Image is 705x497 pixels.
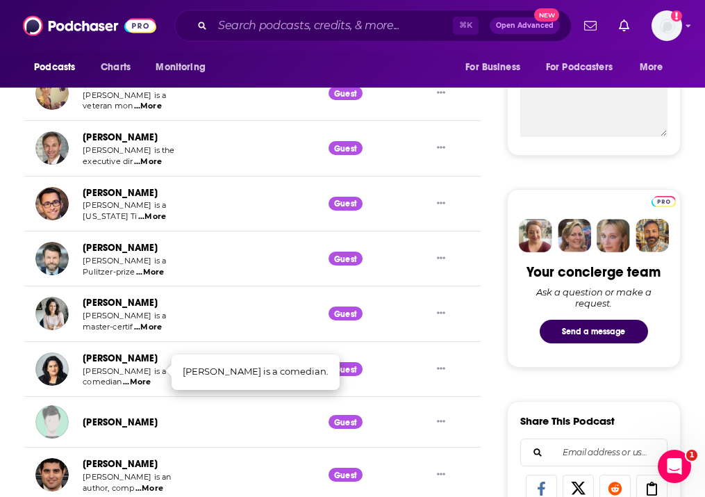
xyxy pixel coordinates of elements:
span: ...More [134,101,162,112]
button: Show More Button [431,196,451,211]
span: [PERSON_NAME] is a comedian. [183,366,329,377]
button: Show More Button [431,415,451,430]
button: Send a message [540,320,648,343]
div: Guest [329,141,363,155]
h3: Share This Podcast [520,414,615,427]
div: Guest [329,307,363,320]
span: Pulitzer-prize [83,267,135,277]
span: ⌘ K [453,17,479,35]
span: [PERSON_NAME] is a [83,200,166,210]
span: Charts [101,58,131,77]
div: Ask a question or make a request. [520,286,667,309]
span: [PERSON_NAME] is an [83,472,171,482]
a: [PERSON_NAME] [83,187,158,199]
button: open menu [146,54,223,81]
div: Guest [329,415,363,429]
span: veteran mon [83,101,133,111]
button: Open AdvancedNew [490,17,560,34]
a: [PERSON_NAME] [83,352,158,364]
span: [PERSON_NAME] is the [83,145,174,155]
span: [PERSON_NAME] is a [83,256,166,266]
span: More [640,58,663,77]
span: [PERSON_NAME] is a [83,90,166,100]
span: ...More [134,156,162,168]
span: ...More [138,211,166,222]
a: Charts [92,54,139,81]
button: open menu [24,54,93,81]
img: Sydney Profile [519,219,552,252]
img: User Profile [652,10,682,41]
span: Open Advanced [496,22,554,29]
div: Search followers [520,439,667,466]
span: ...More [123,377,151,388]
button: open menu [630,54,681,81]
span: ...More [134,322,162,333]
button: Show More Button [431,361,451,376]
input: Email address or username... [532,439,656,466]
button: Show More Button [431,86,451,101]
span: master-certif [83,322,133,332]
button: open menu [456,54,538,81]
a: Show notifications dropdown [579,14,602,38]
img: Peter Bergman [35,131,69,165]
span: comedian [83,377,122,386]
a: Show notifications dropdown [613,14,635,38]
button: Show More Button [431,307,451,321]
div: Guest [329,468,363,482]
a: [PERSON_NAME] [83,297,158,309]
button: open menu [537,54,633,81]
img: Podchaser - Follow, Share and Rate Podcasts [23,13,156,39]
iframe: Intercom live chat [658,450,691,483]
img: Podchaser Pro [652,196,676,207]
div: Your concierge team [526,263,661,281]
button: Show profile menu [652,10,682,41]
span: Podcasts [34,58,75,77]
div: Search podcasts, credits, & more... [174,10,572,42]
img: Sami Wunder [35,405,69,439]
span: [PERSON_NAME] is a [83,311,166,320]
a: [PERSON_NAME] [83,131,158,143]
img: Emma Johnson [35,76,69,110]
button: Show More Button [431,252,451,266]
span: Logged in as EMPerfect [652,10,682,41]
div: Guest [329,197,363,211]
button: Show More Button [431,141,451,156]
span: Monitoring [156,58,205,77]
a: [PERSON_NAME] [83,76,158,88]
a: [PERSON_NAME] [83,458,158,470]
div: Guest [329,86,363,100]
img: Charles Duhigg [35,242,69,275]
img: Barbara Profile [558,219,591,252]
img: Dan Schawbel [35,187,69,220]
div: Guest [329,362,363,376]
a: Pro website [652,194,676,207]
span: [US_STATE] Ti [83,211,137,221]
span: For Podcasters [546,58,613,77]
input: Search podcasts, credits, & more... [213,15,453,37]
span: author, comp [83,483,134,493]
button: Show More Button [431,468,451,482]
img: Jon Profile [636,219,669,252]
img: Goli Kalkhoran [35,297,69,330]
a: [PERSON_NAME] [83,242,158,254]
span: [PERSON_NAME] is a [83,366,166,376]
img: Kabir Sehgal [35,458,69,491]
img: Jules Profile [597,219,630,252]
span: For Business [465,58,520,77]
span: New [534,8,559,22]
svg: Add a profile image [671,10,682,22]
span: 1 [686,450,697,461]
span: ...More [135,483,163,494]
span: ...More [136,267,164,278]
span: executive dir [83,156,133,166]
img: Zarna Garg [35,352,69,386]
